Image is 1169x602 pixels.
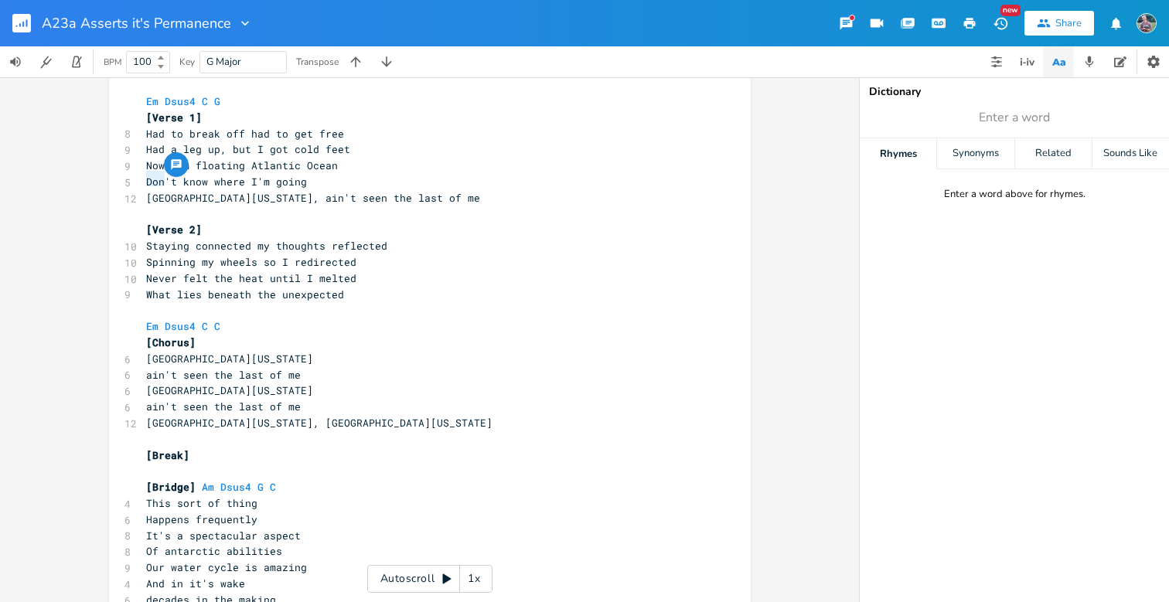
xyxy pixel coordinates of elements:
span: G Major [206,55,241,69]
span: Enter a word [979,109,1050,127]
div: Autoscroll [367,565,492,593]
img: Jason McVay [1137,13,1157,33]
span: C [270,480,276,494]
span: Staying connected my thoughts reflected [146,239,387,253]
span: [Verse 1] [146,111,202,124]
span: [GEOGRAPHIC_DATA][US_STATE] [146,383,313,397]
div: Transpose [296,57,339,66]
span: G [257,480,264,494]
span: Dsus4 [220,480,251,494]
div: BPM [104,58,121,66]
span: Am [202,480,214,494]
span: C [202,319,208,333]
span: Dsus4 [165,319,196,333]
button: Share [1024,11,1094,36]
div: Sounds Like [1092,138,1169,169]
span: C [202,94,208,108]
span: [Chorus] [146,335,196,349]
div: Rhymes [860,138,936,169]
div: Share [1055,16,1082,30]
span: [GEOGRAPHIC_DATA][US_STATE] [146,352,313,366]
span: Now I'm floating Atlantic Ocean [146,158,338,172]
span: Em [146,94,158,108]
span: Dsus4 [165,94,196,108]
span: Of antarctic abilities [146,544,282,558]
span: [Break] [146,448,189,462]
span: Em [146,319,158,333]
span: [Bridge] [146,480,196,494]
span: What lies beneath the unexpected [146,287,344,301]
span: This sort of thing [146,496,257,510]
span: Happens frequently [146,512,257,526]
span: A23a Asserts it's Permanence [42,16,231,30]
span: C [214,319,220,333]
div: Enter a word above for rhymes. [944,188,1085,201]
button: New [985,9,1016,37]
span: ain't seen the last of me [146,400,301,413]
span: [Verse 2] [146,223,202,236]
span: Had to break off had to get free [146,127,344,141]
div: Key [179,57,195,66]
span: Never felt the heat until I melted [146,271,356,285]
div: 1x [460,565,488,593]
span: Spinning my wheels so I redirected [146,255,356,269]
span: [GEOGRAPHIC_DATA][US_STATE], ain't seen the last of me [146,191,480,205]
div: Dictionary [869,87,1160,97]
span: ain't seen the last of me [146,368,301,382]
span: It's a spectacular aspect [146,529,301,542]
div: New [1000,5,1021,16]
span: Had a leg up, but I got cold feet [146,142,350,156]
span: Our water cycle is amazing [146,560,307,574]
span: [GEOGRAPHIC_DATA][US_STATE], [GEOGRAPHIC_DATA][US_STATE] [146,416,492,430]
span: Don't know where I'm going [146,175,307,189]
div: Related [1015,138,1092,169]
span: And in it's wake [146,576,245,590]
span: G [214,94,220,108]
div: Synonyms [937,138,1014,169]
